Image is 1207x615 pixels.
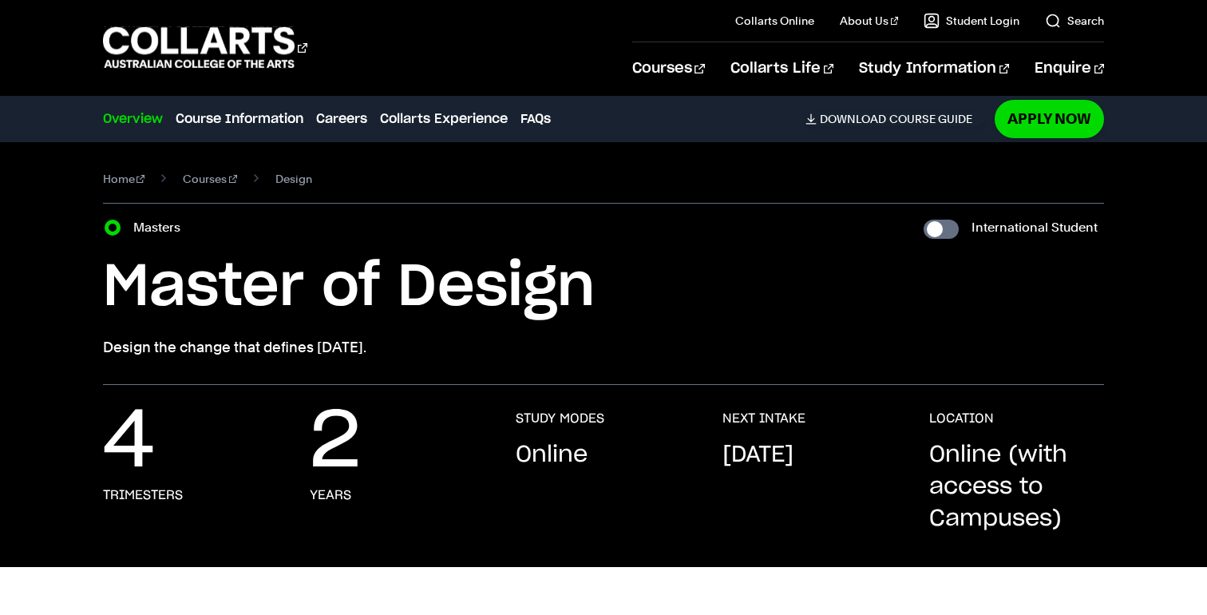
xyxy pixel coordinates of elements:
a: Collarts Experience [380,109,508,129]
p: Online (with access to Campuses) [929,439,1104,535]
h1: Master of Design [103,252,1105,323]
a: Careers [316,109,367,129]
a: Search [1045,13,1104,29]
a: Home [103,168,145,190]
p: 4 [103,411,155,474]
h3: STUDY MODES [516,411,604,427]
h3: Trimesters [103,487,183,503]
h3: NEXT INTAKE [722,411,805,427]
a: Student Login [924,13,1019,29]
a: Courses [632,42,705,95]
a: About Us [840,13,899,29]
div: Go to homepage [103,25,307,70]
label: Masters [133,216,190,239]
a: Overview [103,109,163,129]
a: Courses [183,168,237,190]
a: Study Information [859,42,1009,95]
a: Apply Now [995,100,1104,137]
a: DownloadCourse Guide [805,112,985,126]
p: Design the change that defines [DATE]. [103,336,1105,359]
a: Collarts Life [730,42,833,95]
a: FAQs [520,109,551,129]
span: Design [275,168,312,190]
a: Enquire [1035,42,1104,95]
p: 2 [310,411,361,474]
a: Collarts Online [735,13,814,29]
span: Download [820,112,886,126]
h3: LOCATION [929,411,994,427]
p: Online [516,439,588,471]
a: Course Information [176,109,303,129]
label: International Student [972,216,1098,239]
h3: Years [310,487,351,503]
p: [DATE] [722,439,793,471]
